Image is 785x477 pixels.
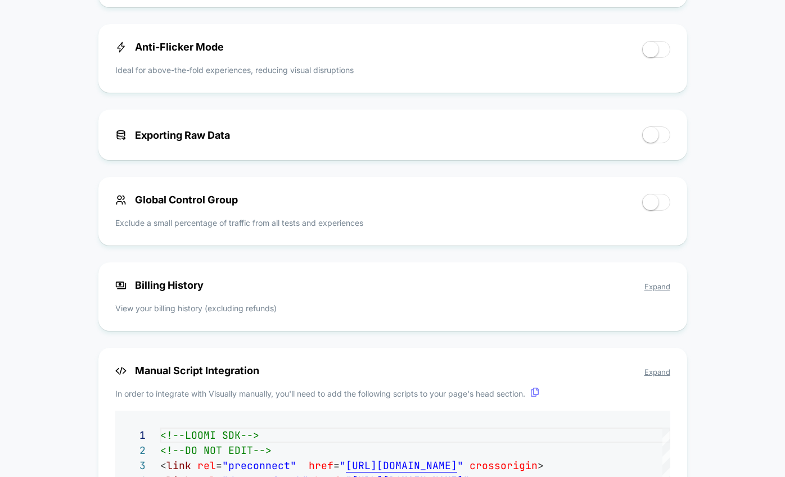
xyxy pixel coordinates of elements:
span: Manual Script Integration [115,365,670,376]
span: Global Control Group [115,194,238,206]
span: Billing History [115,279,670,291]
p: View your billing history (excluding refunds) [115,302,670,314]
span: Expand [644,367,670,376]
p: Exclude a small percentage of traffic from all tests and experiences [115,217,363,229]
p: In order to integrate with Visually manually, you'll need to add the following scripts to your pa... [115,388,670,399]
span: Expand [644,282,670,291]
span: Exporting Raw Data [115,129,230,141]
span: Anti-Flicker Mode [115,41,224,53]
p: Ideal for above-the-fold experiences, reducing visual disruptions [115,64,354,76]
